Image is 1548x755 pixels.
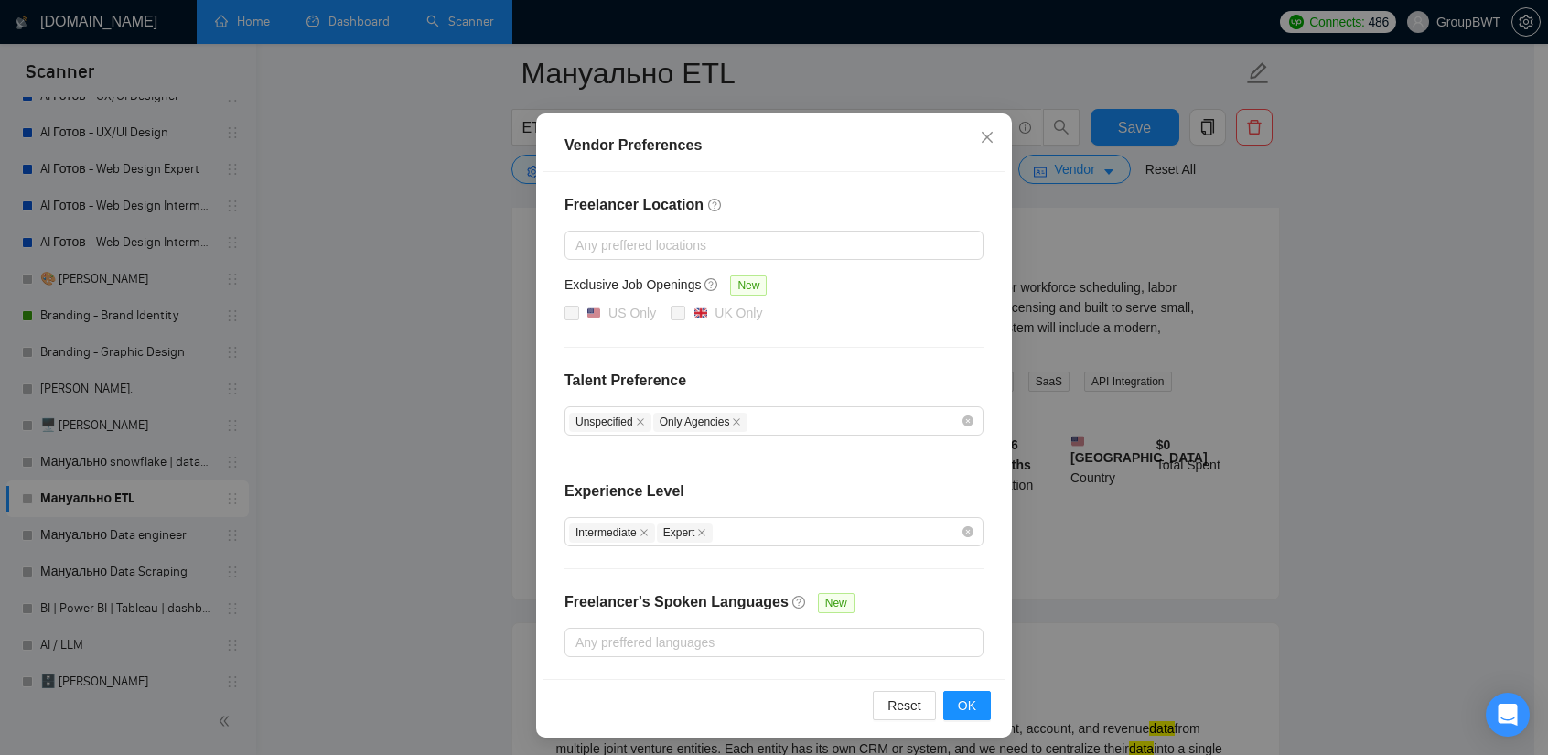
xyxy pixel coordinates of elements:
[564,370,984,392] h4: Talent Preference
[587,307,600,319] img: 🇺🇸
[564,135,984,156] div: Vendor Preferences
[564,591,789,613] h4: Freelancer's Spoken Languages
[569,523,655,543] span: Intermediate
[943,691,991,720] button: OK
[730,275,767,296] span: New
[653,413,748,432] span: Only Agencies
[708,198,723,212] span: question-circle
[1486,693,1530,737] div: Open Intercom Messenger
[564,480,684,502] h4: Experience Level
[887,696,921,716] span: Reset
[732,417,741,426] span: close
[962,526,973,537] span: close-circle
[564,194,984,216] h4: Freelancer Location
[569,413,651,432] span: Unspecified
[640,528,649,537] span: close
[962,415,973,426] span: close-circle
[792,595,807,609] span: question-circle
[958,696,976,716] span: OK
[697,528,706,537] span: close
[873,691,936,720] button: Reset
[564,275,701,295] h5: Exclusive Job Openings
[818,593,855,613] span: New
[962,113,1012,163] button: Close
[608,303,656,323] div: US Only
[694,307,707,319] img: 🇬🇧
[704,277,719,292] span: question-circle
[980,130,994,145] span: close
[657,523,714,543] span: Expert
[715,303,762,323] div: UK Only
[636,417,645,426] span: close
